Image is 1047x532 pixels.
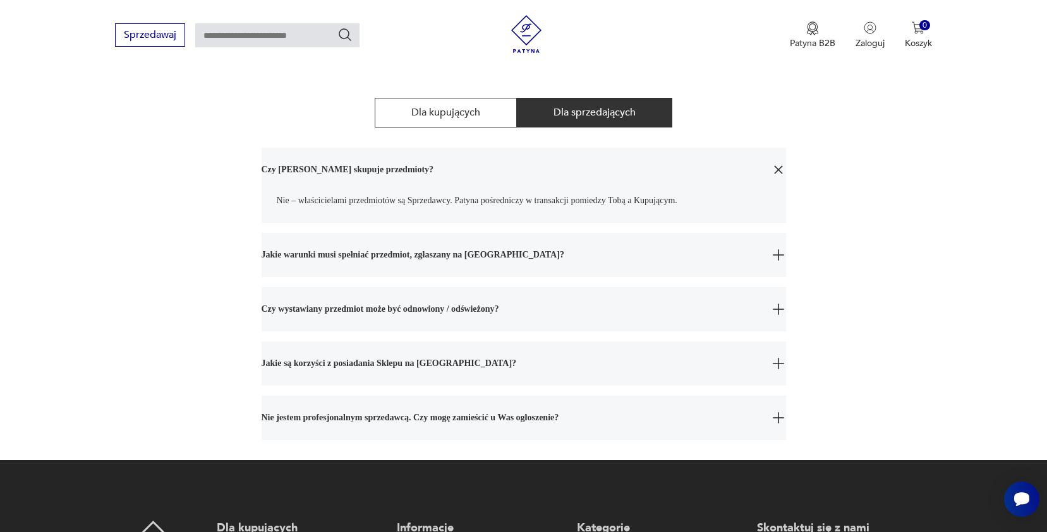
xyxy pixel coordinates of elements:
span: Jakie są korzyści z posiadania Sklepu na [GEOGRAPHIC_DATA]? [262,341,763,386]
div: 0 [919,20,930,31]
button: Ikona plusaCzy wystawiany przedmiot może być odnowiony / odświeżony? [262,287,786,331]
iframe: Smartsupp widget button [1004,482,1039,517]
img: Ikona plusa [770,162,786,177]
button: Patyna B2B [790,21,835,49]
div: Ikona plusaCzy [PERSON_NAME] skupuje przedmioty? [262,192,786,223]
img: Ikona plusa [773,412,784,423]
img: Ikona koszyka [912,21,924,34]
p: Patyna B2B [790,37,835,49]
span: Czy wystawiany przedmiot może być odnowiony / odświeżony? [262,287,763,331]
button: Ikona plusaCzy [PERSON_NAME] skupuje przedmioty? [262,148,786,192]
button: Sprzedawaj [115,23,185,47]
button: Zaloguj [856,21,885,49]
span: Jakie warunki musi spełniać przedmiot, zgłaszany na [GEOGRAPHIC_DATA]? [262,233,763,277]
span: Nie jestem profesjonalnym sprzedawcą. Czy mogę zamieścić u Was ogłoszenie? [262,396,763,440]
button: 0Koszyk [905,21,932,49]
img: Ikona plusa [773,358,784,369]
p: Koszyk [905,37,932,49]
img: Ikona plusa [773,304,784,315]
img: Ikona medalu [806,21,819,35]
button: Ikona plusaNie jestem profesjonalnym sprzedawcą. Czy mogę zamieścić u Was ogłoszenie? [262,396,786,440]
button: Szukaj [337,27,353,42]
a: Sprzedawaj [115,32,185,40]
button: Dla kupujących [375,98,517,127]
p: Zaloguj [856,37,885,49]
button: Ikona plusaJakie są korzyści z posiadania Sklepu na [GEOGRAPHIC_DATA]? [262,341,786,386]
a: Ikona medaluPatyna B2B [790,21,835,49]
img: Ikonka użytkownika [864,21,876,34]
img: Ikona plusa [773,249,784,261]
span: Czy [PERSON_NAME] skupuje przedmioty? [262,148,763,192]
p: Nie – właścicielami przedmiotów są Sprzedawcy. Patyna pośredniczy w transakcji pomiedzy Tobą a Ku... [277,194,771,208]
img: Patyna - sklep z meblami i dekoracjami vintage [507,15,545,53]
button: Dla sprzedających [517,98,672,127]
button: Ikona plusaJakie warunki musi spełniać przedmiot, zgłaszany na [GEOGRAPHIC_DATA]? [262,233,786,277]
